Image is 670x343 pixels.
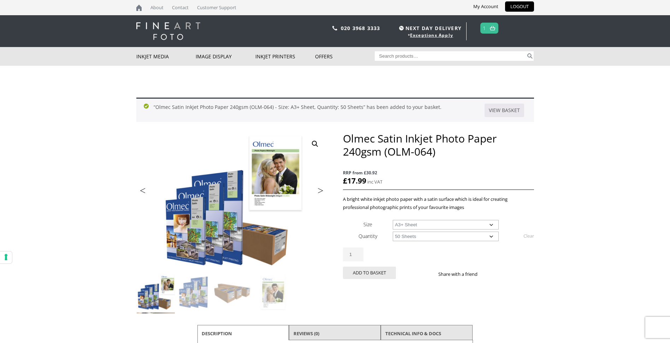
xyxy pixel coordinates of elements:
[255,47,315,66] a: Inkjet Printers
[309,138,321,150] a: View full-screen image gallery
[490,26,495,30] img: basket.svg
[375,51,526,61] input: Search products…
[315,47,375,66] a: Offers
[485,104,524,117] a: View basket
[526,51,534,61] button: Search
[343,132,534,158] h1: Olmec Satin Inkjet Photo Paper 240gsm (OLM-064)
[343,169,534,177] span: RRP from £30.92
[486,271,492,277] img: facebook sharing button
[503,271,509,277] img: email sharing button
[196,47,255,66] a: Image Display
[253,273,291,312] img: Olmec Satin Inkjet Photo Paper 240gsm (OLM-064) - Image 4
[494,271,500,277] img: twitter sharing button
[438,270,486,278] p: Share with a friend
[136,22,200,40] img: logo-white.svg
[397,24,462,32] span: NEXT DAY DELIVERY
[343,267,396,279] button: Add to basket
[136,98,534,122] div: “Olmec Satin Inkjet Photo Paper 240gsm (OLM-064) - Size: A3+ Sheet, Quantity: 50 Sheets” has been...
[468,1,504,12] a: My Account
[214,273,253,312] img: Olmec Satin Inkjet Photo Paper 240gsm (OLM-064) - Image 3
[202,327,232,340] a: Description
[343,248,363,261] input: Product quantity
[358,233,377,239] label: Quantity
[332,26,337,30] img: phone.svg
[343,176,347,186] span: £
[343,195,534,211] p: A bright white inkjet photo paper with a satin surface which is ideal for creating professional p...
[176,273,214,312] img: Olmec Satin Inkjet Photo Paper 240gsm (OLM-064) - Image 2
[523,230,534,242] a: Clear options
[343,176,366,186] bdi: 17.99
[385,327,441,340] a: TECHNICAL INFO & DOCS
[363,221,372,228] label: Size
[399,26,404,30] img: time.svg
[294,327,319,340] a: Reviews (0)
[136,47,196,66] a: Inkjet Media
[483,23,486,33] a: 1
[341,25,380,31] a: 020 3968 3333
[137,273,175,312] img: Olmec Satin Inkjet Photo Paper 240gsm (OLM-064)
[505,1,534,12] a: LOGOUT
[410,32,453,38] a: Exceptions Apply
